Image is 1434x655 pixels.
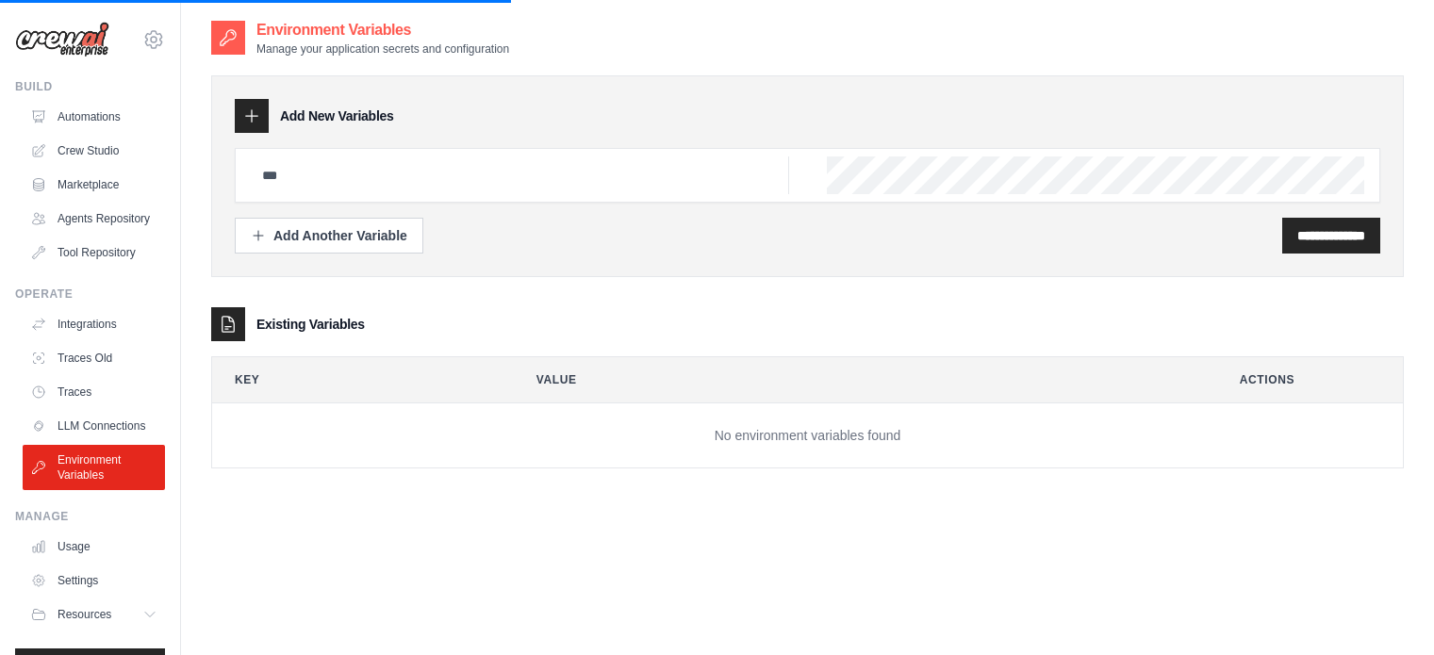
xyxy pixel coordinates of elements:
[212,403,1403,468] td: No environment variables found
[23,411,165,441] a: LLM Connections
[23,565,165,596] a: Settings
[256,19,509,41] h2: Environment Variables
[23,377,165,407] a: Traces
[15,287,165,302] div: Operate
[23,170,165,200] a: Marketplace
[15,79,165,94] div: Build
[23,309,165,339] a: Integrations
[23,237,165,268] a: Tool Repository
[23,204,165,234] a: Agents Repository
[256,315,365,334] h3: Existing Variables
[1217,357,1403,402] th: Actions
[23,136,165,166] a: Crew Studio
[514,357,1202,402] th: Value
[58,607,111,622] span: Resources
[23,343,165,373] a: Traces Old
[235,218,423,254] button: Add Another Variable
[280,106,394,125] h3: Add New Variables
[251,226,407,245] div: Add Another Variable
[256,41,509,57] p: Manage your application secrets and configuration
[23,532,165,562] a: Usage
[23,102,165,132] a: Automations
[15,22,109,57] img: Logo
[212,357,499,402] th: Key
[23,445,165,490] a: Environment Variables
[15,509,165,524] div: Manage
[23,599,165,630] button: Resources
